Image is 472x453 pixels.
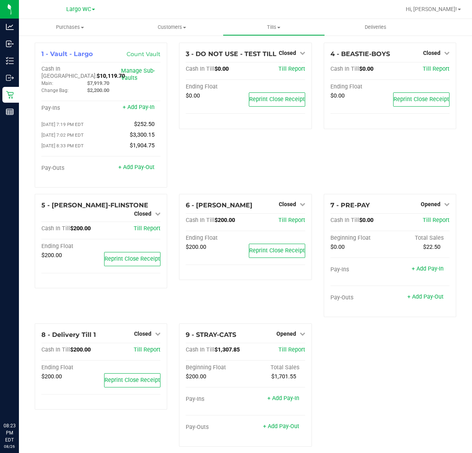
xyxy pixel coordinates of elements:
span: [DATE] 7:02 PM EDT [41,132,84,138]
span: Purchases [19,24,121,31]
div: Total Sales [245,364,305,371]
span: 5 - [PERSON_NAME]-FLINSTONE [41,201,148,209]
a: + Add Pay-Out [118,164,155,171]
div: Pay-Ins [330,266,390,273]
span: Cash In Till [186,217,215,224]
p: 08/26 [4,444,15,449]
a: Count Vault [127,51,160,58]
span: Reprint Close Receipt [394,96,449,103]
span: Cash In Till [330,66,359,72]
div: Ending Float [330,83,390,90]
a: Till Report [278,66,305,72]
span: $22.50 [423,244,440,250]
span: $0.00 [186,92,200,99]
span: [DATE] 8:33 PM EDT [41,143,84,148]
a: Tills [223,19,325,36]
span: Cash In Till [41,225,70,232]
div: Pay-Outs [41,165,101,172]
span: Opened [276,331,296,337]
span: Closed [134,211,151,217]
inline-svg: Analytics [6,23,14,31]
span: 7 - PRE-PAY [330,201,370,209]
a: Manage Sub-Vaults [121,68,155,81]
span: Cash In [GEOGRAPHIC_DATA]: [41,66,97,79]
span: $200.00 [70,346,91,353]
span: $2,200.00 [87,87,109,93]
span: Hi, [PERSON_NAME]! [406,6,457,12]
span: $200.00 [41,373,62,380]
span: $252.50 [134,121,155,128]
div: Total Sales [390,235,450,242]
a: Till Report [423,217,450,224]
a: Till Report [278,346,305,353]
div: Ending Float [41,364,101,371]
span: $200.00 [215,217,235,224]
span: Opened [421,201,440,207]
span: Closed [423,50,440,56]
inline-svg: Inventory [6,57,14,65]
div: Pay-Outs [186,424,245,431]
span: 3 - DO NOT USE - TEST TILL [186,50,276,58]
inline-svg: Retail [6,91,14,99]
button: Reprint Close Receipt [249,244,305,258]
span: Customers [121,24,223,31]
span: Closed [134,331,151,337]
inline-svg: Reports [6,108,14,116]
span: [DATE] 7:19 PM EDT [41,122,84,127]
span: Largo WC [66,6,91,13]
button: Reprint Close Receipt [393,92,450,107]
span: $200.00 [70,225,91,232]
span: Reprint Close Receipt [104,256,160,262]
inline-svg: Outbound [6,74,14,82]
span: $200.00 [41,252,62,259]
span: $1,701.55 [271,373,296,380]
a: Till Report [423,66,450,72]
span: $3,300.15 [130,132,155,138]
span: Change Bag: [41,88,69,93]
button: Reprint Close Receipt [104,373,160,387]
span: $10,119.70 [97,73,125,79]
div: Beginning Float [186,364,245,371]
a: Purchases [19,19,121,36]
span: $200.00 [186,244,206,250]
span: $1,307.85 [215,346,240,353]
span: Reprint Close Receipt [104,377,160,383]
a: + Add Pay-In [412,265,444,272]
span: Cash In Till [330,217,359,224]
span: Closed [279,201,296,207]
p: 08:23 PM EDT [4,422,15,444]
span: 4 - BEASTIE-BOYS [330,50,390,58]
a: Customers [121,19,223,36]
div: Pay-Ins [186,396,245,403]
span: $0.00 [359,66,373,72]
span: $0.00 [359,217,373,224]
span: Main: [41,81,53,86]
a: Deliveries [325,19,427,36]
div: Beginning Float [330,235,390,242]
span: 1 - Vault - Largo [41,50,93,58]
span: $1,904.75 [130,142,155,149]
span: 6 - [PERSON_NAME] [186,201,252,209]
span: Deliveries [354,24,397,31]
span: $0.00 [330,244,345,250]
div: Ending Float [186,235,245,242]
span: 9 - STRAY-CATS [186,331,236,338]
a: + Add Pay-Out [263,423,299,430]
button: Reprint Close Receipt [104,252,160,266]
a: Till Report [134,346,160,353]
div: Ending Float [41,243,101,250]
a: Till Report [134,225,160,232]
span: Cash In Till [186,346,215,353]
span: $7,919.70 [87,80,109,86]
span: Reprint Close Receipt [249,247,305,254]
span: $0.00 [215,66,229,72]
span: $0.00 [330,92,345,99]
iframe: Resource center [8,390,32,414]
a: Till Report [278,217,305,224]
